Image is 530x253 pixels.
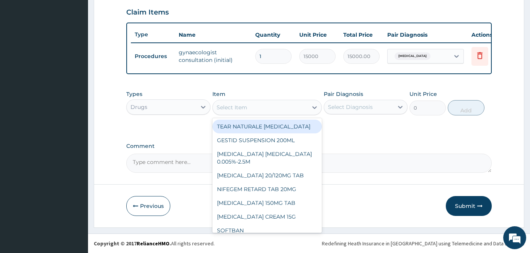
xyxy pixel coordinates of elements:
div: Redefining Heath Insurance in [GEOGRAPHIC_DATA] using Telemedicine and Data Science! [322,240,524,247]
label: Comment [126,143,492,149]
td: Procedures [131,49,175,63]
label: Pair Diagnosis [324,90,363,98]
h3: Claim Items [126,8,169,17]
div: Select Diagnosis [328,103,373,111]
label: Item [212,90,225,98]
label: Unit Price [409,90,437,98]
a: RelianceHMO [137,240,170,247]
div: [MEDICAL_DATA] CREAM 15G [212,210,322,224]
strong: Copyright © 2017 . [94,240,171,247]
label: Types [126,91,142,97]
th: Type [131,28,175,42]
div: TEAR NATURALE [MEDICAL_DATA] [212,120,322,133]
footer: All rights reserved. [88,234,530,253]
td: gynaecologist consultation (initial) [175,45,251,68]
textarea: Type your message and hit 'Enter' [4,170,146,197]
div: Minimize live chat window [126,4,144,22]
div: [MEDICAL_DATA] [MEDICAL_DATA] 0.005%-2.5M [212,147,322,169]
span: [MEDICAL_DATA] [395,52,431,60]
div: SOFTBAN [212,224,322,237]
th: Actions [468,27,506,42]
th: Quantity [251,27,295,42]
div: Drugs [130,103,147,111]
th: Name [175,27,251,42]
th: Total Price [339,27,383,42]
div: Select Item [217,104,247,111]
div: NIFEGEM RETARD TAB 20MG [212,182,322,196]
th: Unit Price [295,27,339,42]
button: Add [448,100,484,115]
div: GESTID SUSPENSION 200ML [212,133,322,147]
span: We're online! [44,77,106,154]
div: Chat with us now [40,43,129,53]
img: d_794563401_company_1708531726252_794563401 [14,38,31,57]
div: [MEDICAL_DATA] 150MG TAB [212,196,322,210]
button: Submit [446,196,492,216]
div: [MEDICAL_DATA] 20/120MG TAB [212,169,322,182]
button: Previous [126,196,170,216]
th: Pair Diagnosis [383,27,468,42]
